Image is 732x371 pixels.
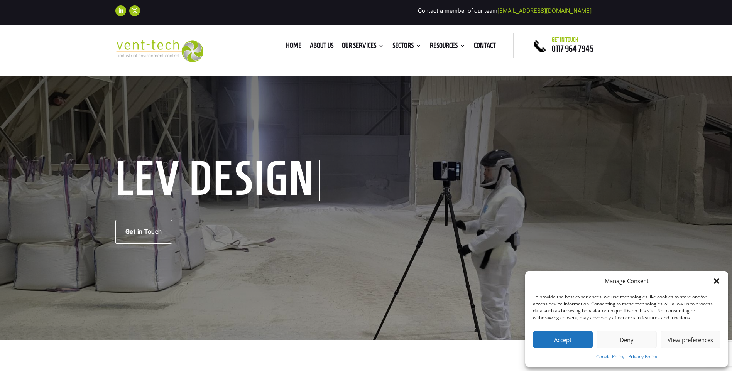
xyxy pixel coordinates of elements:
[430,43,465,51] a: Resources
[605,277,649,286] div: Manage Consent
[713,277,720,285] div: Close dialog
[129,5,140,16] a: Follow on X
[286,43,301,51] a: Home
[661,331,720,348] button: View preferences
[533,331,593,348] button: Accept
[310,43,333,51] a: About us
[552,44,593,53] a: 0117 964 7945
[596,352,624,361] a: Cookie Policy
[628,352,657,361] a: Privacy Policy
[597,331,656,348] button: Deny
[342,43,384,51] a: Our Services
[115,5,126,16] a: Follow on LinkedIn
[552,37,578,43] span: Get in touch
[497,7,592,14] a: [EMAIL_ADDRESS][DOMAIN_NAME]
[533,293,720,321] div: To provide the best experiences, we use technologies like cookies to store and/or access device i...
[115,40,204,62] img: 2023-09-27T08_35_16.549ZVENT-TECH---Clear-background
[392,43,421,51] a: Sectors
[418,7,592,14] span: Contact a member of our team
[474,43,496,51] a: Contact
[115,220,172,244] a: Get in Touch
[115,160,320,201] h1: LEV Design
